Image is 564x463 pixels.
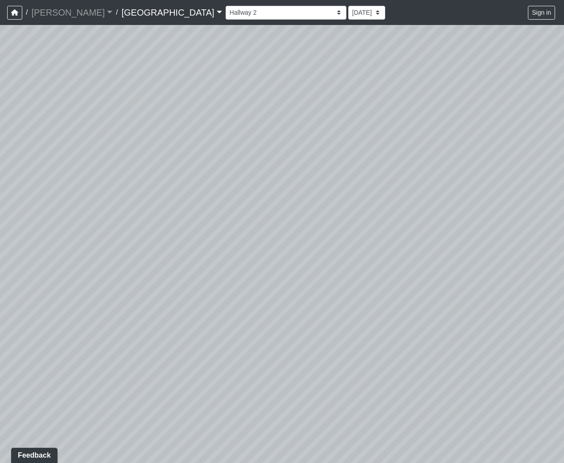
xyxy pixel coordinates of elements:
iframe: Ybug feedback widget [7,445,59,463]
a: [GEOGRAPHIC_DATA] [121,4,222,21]
span: / [22,4,31,21]
button: Sign in [528,6,555,20]
span: / [112,4,121,21]
a: [PERSON_NAME] [31,4,112,21]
